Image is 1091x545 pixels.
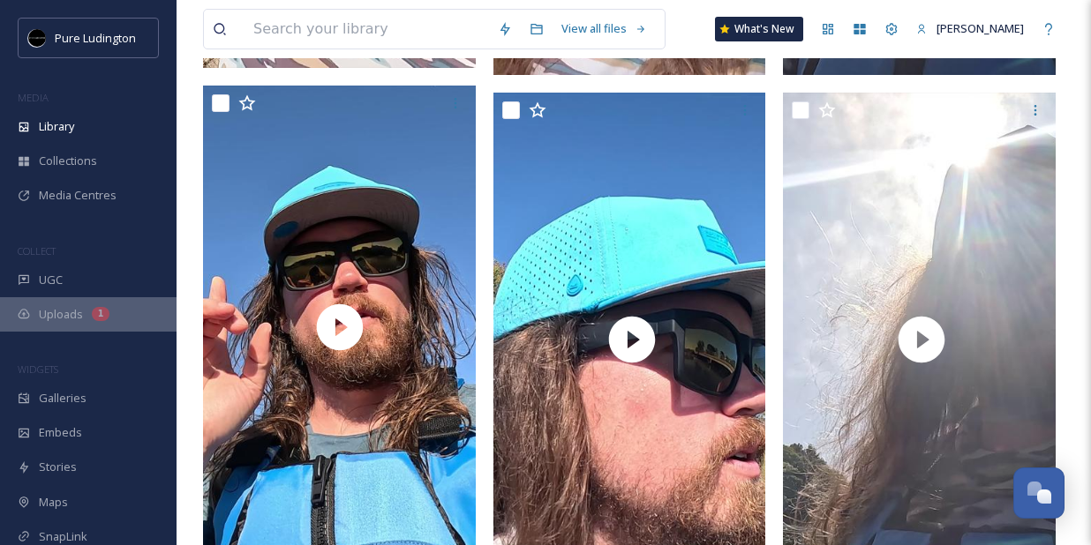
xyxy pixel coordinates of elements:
[553,11,656,46] a: View all files
[715,17,803,41] a: What's New
[39,459,77,475] span: Stories
[39,528,87,545] span: SnapLink
[907,11,1033,46] a: [PERSON_NAME]
[39,494,68,511] span: Maps
[18,91,49,104] span: MEDIA
[937,20,1024,36] span: [PERSON_NAME]
[18,244,56,258] span: COLLECT
[28,29,46,47] img: pureludingtonF-2.png
[39,424,82,441] span: Embeds
[39,272,63,288] span: UGC
[245,10,489,49] input: Search your library
[18,362,58,376] span: WIDGETS
[39,187,117,204] span: Media Centres
[39,390,87,407] span: Galleries
[55,30,136,46] span: Pure Ludington
[92,307,109,321] div: 1
[39,306,83,323] span: Uploads
[1013,467,1065,519] button: Open Chat
[39,118,74,135] span: Library
[39,153,97,169] span: Collections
